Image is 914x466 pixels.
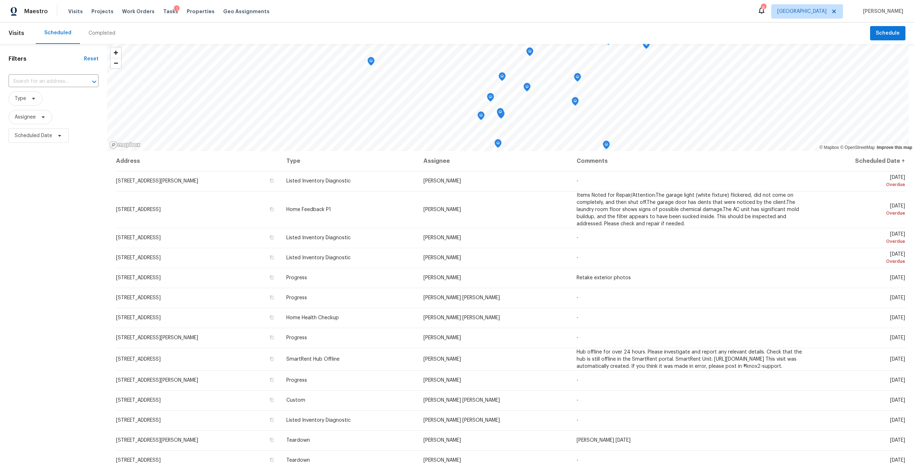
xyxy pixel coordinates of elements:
[111,58,121,68] button: Zoom out
[603,140,610,151] div: Map marker
[15,114,36,121] span: Assignee
[44,29,71,36] div: Scheduled
[268,254,275,261] button: Copy Address
[574,73,581,84] div: Map marker
[423,235,461,240] span: [PERSON_NAME]
[890,378,905,383] span: [DATE]
[423,398,500,403] span: [PERSON_NAME] [PERSON_NAME]
[870,26,905,41] button: Schedule
[876,29,900,38] span: Schedule
[523,83,531,94] div: Map marker
[9,55,84,62] h1: Filters
[497,108,504,119] div: Map marker
[890,315,905,320] span: [DATE]
[577,255,578,260] span: -
[577,275,631,280] span: Retake exterior photos
[116,255,161,260] span: [STREET_ADDRESS]
[24,8,48,15] span: Maestro
[122,8,155,15] span: Work Orders
[268,356,275,362] button: Copy Address
[116,418,161,423] span: [STREET_ADDRESS]
[286,438,310,443] span: Teardown
[577,295,578,300] span: -
[116,179,198,184] span: [STREET_ADDRESS][PERSON_NAME]
[890,418,905,423] span: [DATE]
[423,179,461,184] span: [PERSON_NAME]
[116,357,161,362] span: [STREET_ADDRESS]
[89,77,99,87] button: Open
[814,181,905,188] div: Overdue
[890,398,905,403] span: [DATE]
[814,204,905,217] span: [DATE]
[571,151,808,171] th: Comments
[367,57,375,68] div: Map marker
[423,458,461,463] span: [PERSON_NAME]
[116,315,161,320] span: [STREET_ADDRESS]
[577,458,578,463] span: -
[116,438,198,443] span: [STREET_ADDRESS][PERSON_NAME]
[814,232,905,245] span: [DATE]
[423,335,461,340] span: [PERSON_NAME]
[605,36,612,47] div: Map marker
[268,274,275,281] button: Copy Address
[477,111,484,122] div: Map marker
[418,151,571,171] th: Assignee
[890,357,905,362] span: [DATE]
[577,179,578,184] span: -
[286,275,307,280] span: Progress
[286,357,340,362] span: SmartRent Hub Offline
[423,207,461,212] span: [PERSON_NAME]
[187,8,215,15] span: Properties
[890,295,905,300] span: [DATE]
[286,418,351,423] span: Listed Inventory Diagnostic
[268,417,275,423] button: Copy Address
[268,177,275,184] button: Copy Address
[498,72,506,83] div: Map marker
[526,47,533,58] div: Map marker
[89,30,115,37] div: Completed
[761,4,766,11] div: 9
[174,5,180,12] div: 1
[814,252,905,265] span: [DATE]
[577,438,631,443] span: [PERSON_NAME] [DATE]
[497,110,504,121] div: Map marker
[877,145,912,150] a: Improve this map
[286,398,305,403] span: Custom
[423,438,461,443] span: [PERSON_NAME]
[68,8,83,15] span: Visits
[286,295,307,300] span: Progress
[268,294,275,301] button: Copy Address
[116,275,161,280] span: [STREET_ADDRESS]
[9,76,79,87] input: Search for an address...
[286,315,339,320] span: Home Health Checkup
[116,207,161,212] span: [STREET_ADDRESS]
[814,258,905,265] div: Overdue
[268,437,275,443] button: Copy Address
[577,418,578,423] span: -
[15,132,52,139] span: Scheduled Date
[643,40,650,51] div: Map marker
[423,357,461,362] span: [PERSON_NAME]
[116,378,198,383] span: [STREET_ADDRESS][PERSON_NAME]
[116,398,161,403] span: [STREET_ADDRESS]
[423,255,461,260] span: [PERSON_NAME]
[814,238,905,245] div: Overdue
[286,378,307,383] span: Progress
[286,235,351,240] span: Listed Inventory Diagnostic
[268,334,275,341] button: Copy Address
[840,145,875,150] a: OpenStreetMap
[286,335,307,340] span: Progress
[268,234,275,241] button: Copy Address
[286,179,351,184] span: Listed Inventory Diagnostic
[223,8,270,15] span: Geo Assignments
[819,145,839,150] a: Mapbox
[286,255,351,260] span: Listed Inventory Diagnostic
[84,55,99,62] div: Reset
[268,397,275,403] button: Copy Address
[577,235,578,240] span: -
[814,210,905,217] div: Overdue
[9,25,24,41] span: Visits
[890,458,905,463] span: [DATE]
[577,335,578,340] span: -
